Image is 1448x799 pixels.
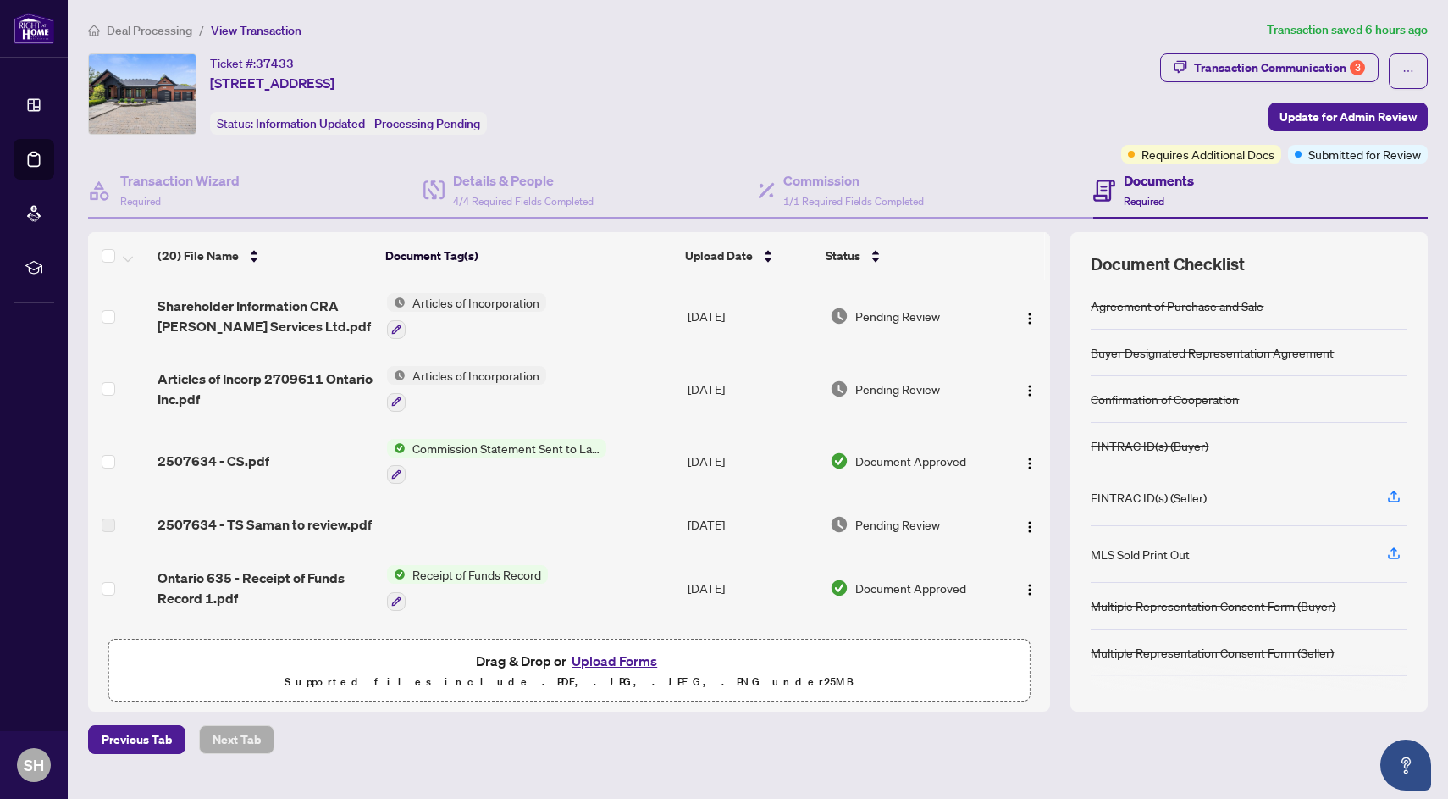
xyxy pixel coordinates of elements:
[855,579,966,597] span: Document Approved
[1091,390,1239,408] div: Confirmation of Cooperation
[406,366,546,385] span: Articles of Incorporation
[453,195,594,208] span: 4/4 Required Fields Completed
[379,232,678,280] th: Document Tag(s)
[566,650,662,672] button: Upload Forms
[1023,312,1036,325] img: Logo
[830,452,848,470] img: Document Status
[120,195,161,208] span: Required
[158,369,373,409] span: Articles of Incorp 2709611 Ontario Inc.pdf
[256,116,480,131] span: Information Updated - Processing Pending
[1091,297,1263,315] div: Agreement of Purchase and Sale
[158,451,269,471] span: 2507634 - CS.pdf
[199,725,274,754] button: Next Tab
[830,579,848,597] img: Document Status
[387,565,548,611] button: Status IconReceipt of Funds Record
[109,640,1029,702] span: Drag & Drop orUpload FormsSupported files include .PDF, .JPG, .JPEG, .PNG under25MB
[107,23,192,38] span: Deal Processing
[681,352,823,425] td: [DATE]
[1023,384,1036,397] img: Logo
[1091,436,1208,455] div: FINTRAC ID(s) (Buyer)
[158,514,372,535] span: 2507634 - TS Saman to review.pdf
[855,380,940,398] span: Pending Review
[89,54,196,134] img: IMG-E12183983_1.jpg
[88,725,185,754] button: Previous Tab
[387,293,406,312] img: Status Icon
[88,25,100,36] span: home
[158,568,373,608] span: Ontario 635 - Receipt of Funds Record 1.pdf
[387,565,406,584] img: Status Icon
[158,247,239,265] span: (20) File Name
[1016,302,1043,330] button: Logo
[1016,574,1043,602] button: Logo
[387,366,546,412] button: Status IconArticles of Incorporation
[855,452,966,470] span: Document Approved
[199,20,204,40] li: /
[1091,488,1207,507] div: FINTRAC ID(s) (Seller)
[1350,60,1365,75] div: 3
[210,112,487,135] div: Status:
[1091,596,1335,615] div: Multiple Representation Consent Form (Buyer)
[406,293,546,312] span: Articles of Incorporation
[1267,20,1428,40] article: Transaction saved 6 hours ago
[387,366,406,385] img: Status Icon
[406,439,606,458] span: Commission Statement Sent to Lawyer
[1091,643,1334,662] div: Multiple Representation Consent Form (Seller)
[826,247,860,265] span: Status
[855,307,940,325] span: Pending Review
[1023,583,1036,596] img: Logo
[681,280,823,352] td: [DATE]
[830,515,848,534] img: Document Status
[1023,520,1036,534] img: Logo
[211,23,301,38] span: View Transaction
[119,672,1019,692] p: Supported files include .PDF, .JPG, .JPEG, .PNG under 25 MB
[14,13,54,44] img: logo
[256,56,294,71] span: 37433
[681,552,823,624] td: [DATE]
[678,232,820,280] th: Upload Date
[1160,53,1379,82] button: Transaction Communication3
[1141,145,1274,164] span: Requires Additional Docs
[210,73,334,93] span: [STREET_ADDRESS]
[387,293,546,339] button: Status IconArticles of Incorporation
[151,232,379,280] th: (20) File Name
[1016,447,1043,474] button: Logo
[1091,343,1334,362] div: Buyer Designated Representation Agreement
[681,425,823,498] td: [DATE]
[830,380,848,398] img: Document Status
[476,650,662,672] span: Drag & Drop or
[387,439,606,485] button: Status IconCommission Statement Sent to Lawyer
[1023,457,1036,470] img: Logo
[102,726,172,753] span: Previous Tab
[387,439,406,458] img: Status Icon
[681,497,823,552] td: [DATE]
[1268,103,1428,131] button: Update for Admin Review
[819,232,995,280] th: Status
[210,53,294,73] div: Ticket #:
[406,565,548,584] span: Receipt of Funds Record
[1091,545,1190,563] div: MLS Sold Print Out
[1279,103,1417,130] span: Update for Admin Review
[1016,511,1043,538] button: Logo
[1124,195,1164,208] span: Required
[1091,252,1245,276] span: Document Checklist
[158,296,373,336] span: Shareholder Information CRA [PERSON_NAME] Services Ltd.pdf
[120,170,240,191] h4: Transaction Wizard
[783,195,924,208] span: 1/1 Required Fields Completed
[681,624,823,697] td: [DATE]
[453,170,594,191] h4: Details & People
[783,170,924,191] h4: Commission
[1402,65,1414,77] span: ellipsis
[24,753,44,777] span: SH
[1124,170,1194,191] h4: Documents
[1308,145,1421,164] span: Submitted for Review
[685,247,753,265] span: Upload Date
[855,515,940,534] span: Pending Review
[1194,54,1365,81] div: Transaction Communication
[1380,740,1431,791] button: Open asap
[1016,375,1043,402] button: Logo
[830,307,848,325] img: Document Status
